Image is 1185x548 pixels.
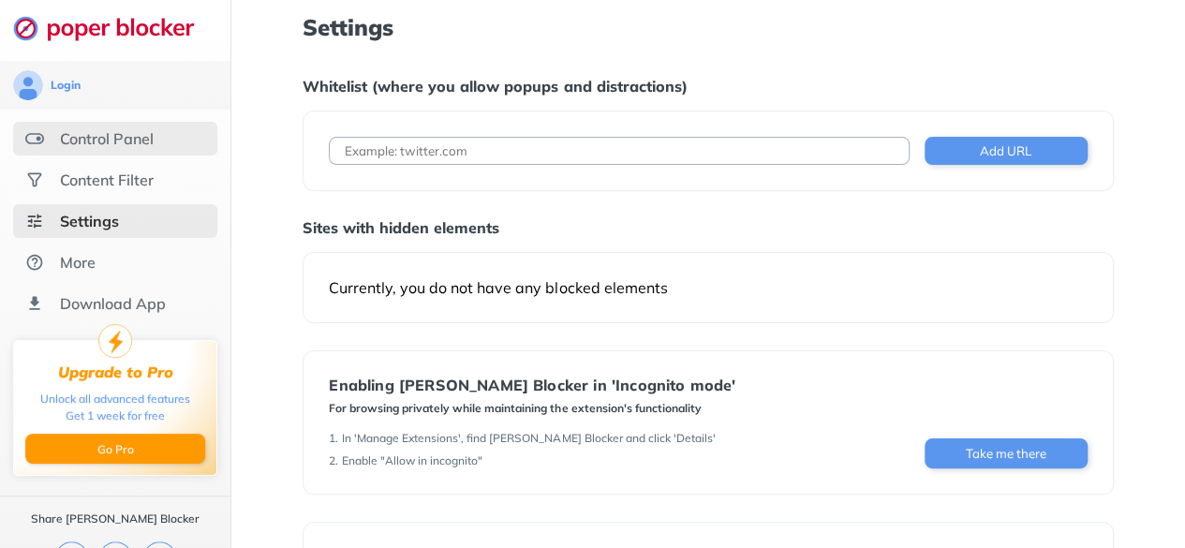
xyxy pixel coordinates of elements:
div: Download App [60,294,166,313]
div: In 'Manage Extensions', find [PERSON_NAME] Blocker and click 'Details' [342,431,715,446]
img: social.svg [25,170,44,189]
button: Take me there [925,438,1088,468]
div: Currently, you do not have any blocked elements [329,278,1087,297]
img: avatar.svg [13,70,43,100]
div: Control Panel [60,129,154,148]
img: features.svg [25,129,44,148]
div: Enabling [PERSON_NAME] Blocker in 'Incognito mode' [329,377,735,393]
div: 1 . [329,431,338,446]
div: Unlock all advanced features [40,391,190,407]
img: download-app.svg [25,294,44,313]
button: Go Pro [25,434,205,464]
div: Whitelist (where you allow popups and distractions) [303,77,1113,96]
img: about.svg [25,253,44,272]
div: More [60,253,96,272]
div: Settings [60,212,119,230]
div: Upgrade to Pro [58,363,173,381]
div: Get 1 week for free [66,407,165,424]
div: For browsing privately while maintaining the extension's functionality [329,401,735,416]
input: Example: twitter.com [329,137,909,165]
div: Sites with hidden elements [303,218,1113,237]
div: Content Filter [60,170,154,189]
div: Share [PERSON_NAME] Blocker [31,511,200,526]
h1: Settings [303,15,1113,39]
img: settings-selected.svg [25,212,44,230]
img: upgrade-to-pro.svg [98,324,132,358]
div: 2 . [329,453,338,468]
div: Enable "Allow in incognito" [342,453,482,468]
div: Login [51,78,81,93]
img: logo-webpage.svg [13,15,215,41]
button: Add URL [925,137,1088,165]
